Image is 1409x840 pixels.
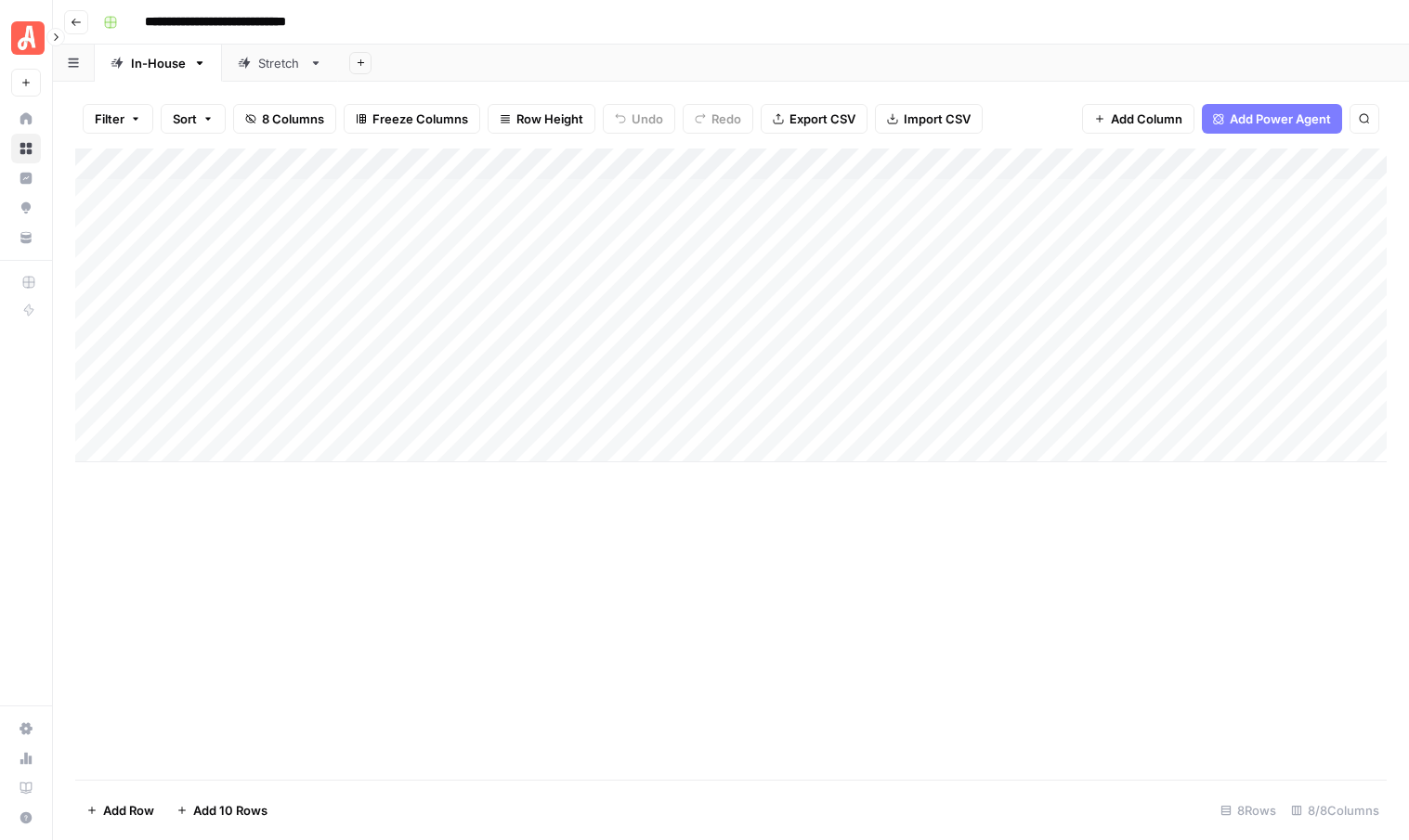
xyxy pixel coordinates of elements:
button: Add Row [75,795,165,825]
div: In-House [131,54,186,72]
div: 8/8 Columns [1284,795,1387,825]
div: 8 Rows [1213,795,1284,825]
button: Workspace: Angi [11,15,41,61]
button: Undo [603,104,675,134]
button: Redo [683,104,753,134]
a: Usage [11,743,41,773]
button: Import CSV [875,104,983,134]
span: Add 10 Rows [193,801,267,820]
a: Stretch [222,45,338,82]
a: Opportunities [11,193,41,223]
button: Filter [83,104,153,134]
button: 8 Columns [233,104,336,134]
span: Freeze Columns [372,110,468,128]
span: Filter [95,110,124,128]
span: Add Power Agent [1230,110,1331,128]
span: Sort [173,110,197,128]
span: Export CSV [789,110,855,128]
a: Insights [11,163,41,193]
button: Export CSV [761,104,868,134]
a: Settings [11,714,41,743]
button: Help + Support [11,803,41,833]
div: Stretch [258,54,302,72]
a: Learning Hub [11,773,41,803]
img: Angi Logo [11,21,45,55]
span: Undo [632,110,663,128]
span: Add Row [103,801,154,820]
button: Add 10 Rows [165,795,279,825]
button: Freeze Columns [344,104,480,134]
button: Add Column [1082,104,1194,134]
button: Sort [161,104,226,134]
a: Home [11,104,41,134]
button: Add Power Agent [1202,104,1342,134]
span: Import CSV [904,110,971,128]
span: Add Column [1111,110,1182,128]
span: Row Height [516,110,583,128]
a: Browse [11,134,41,163]
span: Redo [711,110,741,128]
a: Your Data [11,223,41,252]
button: Row Height [488,104,595,134]
span: 8 Columns [262,110,324,128]
a: In-House [95,45,222,82]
